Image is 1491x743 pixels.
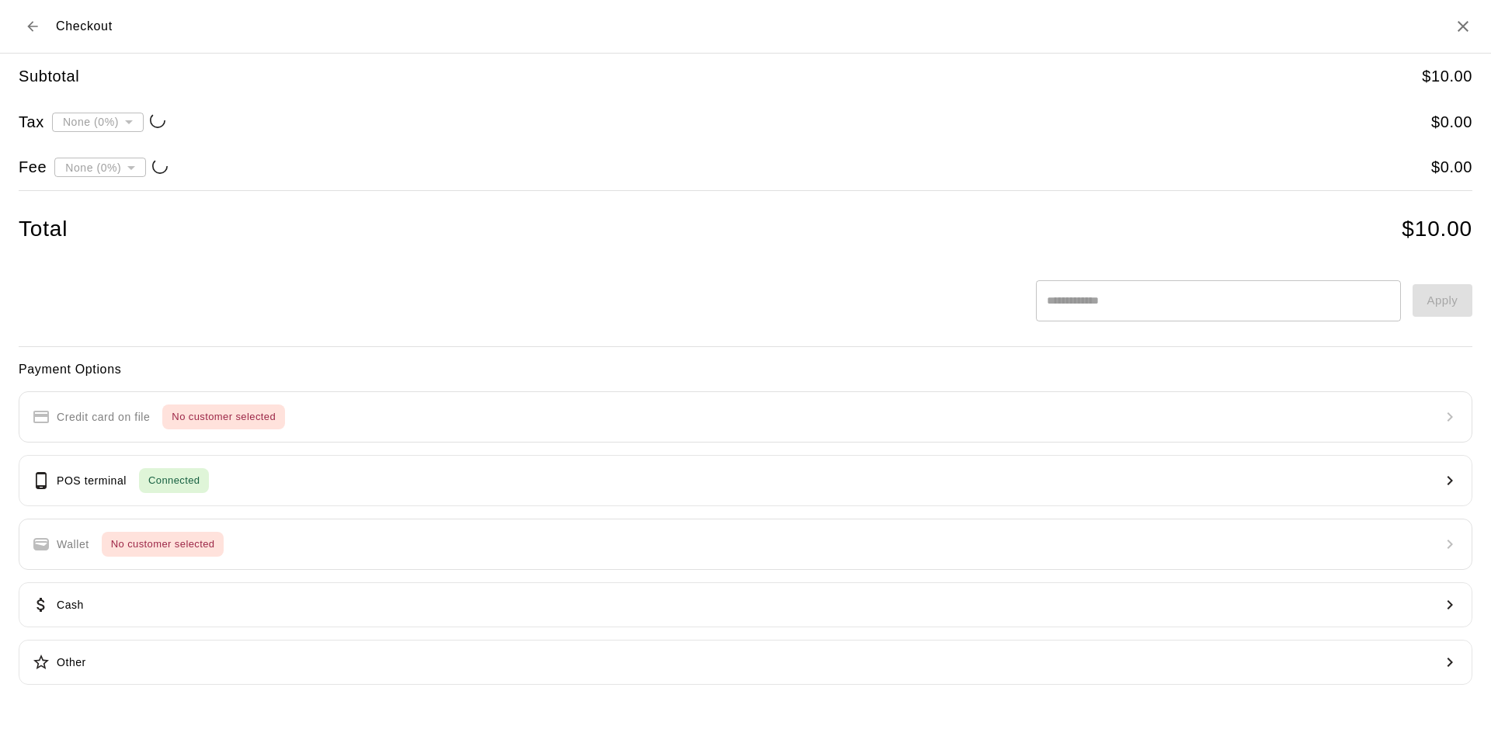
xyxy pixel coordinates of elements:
p: POS terminal [57,473,127,489]
div: None (0%) [52,107,144,136]
h5: Subtotal [19,66,79,87]
div: Checkout [19,12,113,40]
h6: Payment Options [19,359,1472,380]
button: POS terminalConnected [19,455,1472,506]
button: Other [19,640,1472,685]
button: Close [1454,17,1472,36]
button: Cash [19,582,1472,627]
p: Other [57,654,86,671]
h5: Tax [19,112,44,133]
h5: $ 0.00 [1431,112,1472,133]
span: Connected [139,472,209,490]
h5: Fee [19,157,47,178]
div: None (0%) [54,153,146,182]
button: Back to cart [19,12,47,40]
h5: $ 0.00 [1431,157,1472,178]
h5: $ 10.00 [1422,66,1472,87]
h4: Total [19,216,68,243]
h4: $ 10.00 [1402,216,1472,243]
p: Cash [57,597,84,613]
